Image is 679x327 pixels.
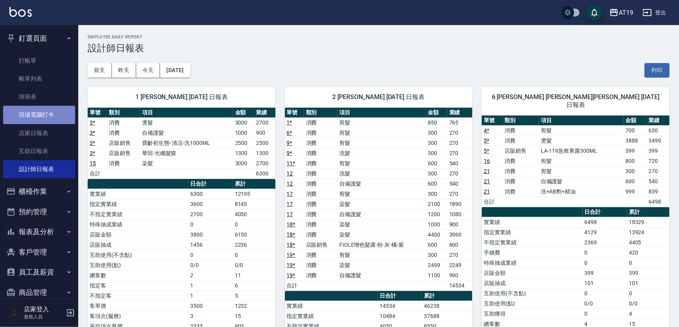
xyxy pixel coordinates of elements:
td: 1000 [426,219,447,229]
td: 18329 [627,217,670,227]
td: 0 [233,219,276,229]
th: 類別 [107,108,140,118]
td: 剪髮 [337,117,426,128]
td: 染髮 [337,199,426,209]
a: 15 [90,160,96,166]
td: 3500 [188,301,232,311]
td: 手續費 [482,248,582,258]
td: 燙髮 [539,135,624,146]
th: 類別 [503,116,539,126]
td: 染髮 [337,260,426,270]
td: 消費 [107,158,140,168]
td: 4050 [233,209,276,219]
td: 399 [624,146,647,156]
td: 總客數 [88,270,188,280]
button: [DATE] [160,63,190,78]
td: 6300 [254,168,276,179]
td: 0 [188,250,232,260]
td: 互助使用(不含點) [88,250,188,260]
td: 消費 [503,135,539,146]
td: 消費 [107,128,140,138]
td: 互助使用(點) [482,298,582,309]
td: 4400 [426,229,447,240]
button: AT19 [606,5,636,21]
td: 消費 [304,179,337,189]
td: 消費 [304,199,337,209]
td: 270 [447,148,472,158]
td: 消費 [304,168,337,179]
td: 300 [426,128,447,138]
td: 700 [624,125,647,135]
th: 項目 [539,116,624,126]
button: 前天 [88,63,112,78]
td: 3600 [188,199,232,209]
td: 37688 [422,311,472,321]
td: 8145 [233,199,276,209]
td: 4405 [627,237,670,248]
td: 1 [188,280,232,291]
td: 6150 [233,229,276,240]
td: 1000 [233,128,254,138]
td: 店販抽成 [88,240,188,250]
td: 14534 [378,301,422,311]
td: 2236 [233,240,276,250]
a: 現場電腦打卡 [3,106,75,124]
a: 帳單列表 [3,70,75,88]
td: 剪髮 [337,138,426,148]
td: 消費 [304,128,337,138]
h3: 設計師日報表 [88,43,670,54]
td: 消費 [304,158,337,168]
td: LA-119急救菁露300ML [539,146,624,156]
td: 300 [426,168,447,179]
th: 業績 [647,116,670,126]
td: 2700 [254,158,276,168]
td: 消費 [304,117,337,128]
td: 800 [624,156,647,166]
td: 15 [233,311,276,321]
td: 消費 [304,260,337,270]
td: 消費 [304,148,337,158]
td: 999 [624,186,647,197]
th: 累計 [233,179,276,189]
td: 自備護髮 [539,176,624,186]
span: 6 [PERSON_NAME] [PERSON_NAME][PERSON_NAME] [DATE] 日報表 [491,93,660,109]
td: 消費 [304,209,337,219]
td: 1456 [188,240,232,250]
td: 合計 [88,168,107,179]
td: 染髮 [337,219,426,229]
td: 399 [647,146,670,156]
h5: 店家登入 [24,305,64,313]
td: 2500 [233,138,254,148]
td: 2249 [447,260,472,270]
th: 金額 [426,108,447,118]
td: 839 [647,186,670,197]
td: 630 [647,125,670,135]
td: 540 [447,158,472,168]
td: 0/0 [627,298,670,309]
td: 店販銷售 [503,146,539,156]
td: 540 [447,179,472,189]
td: 洗+AB劑+精油 [539,186,624,197]
td: 消費 [304,138,337,148]
td: 消費 [304,189,337,199]
td: 6 [233,280,276,291]
td: 互助使用(不含點) [482,288,582,298]
td: 1200 [426,209,447,219]
td: 0 [583,248,627,258]
td: 消費 [304,229,337,240]
td: 3499 [647,135,670,146]
td: 店販銷售 [304,240,337,250]
td: 3888 [624,135,647,146]
span: 2 [PERSON_NAME] [DATE] 日報表 [294,93,463,101]
td: 11 [233,270,276,280]
td: 剪髮 [337,128,426,138]
td: 0 [627,288,670,298]
th: 業績 [254,108,276,118]
td: 420 [627,248,670,258]
td: 特殊抽成業績 [88,219,188,229]
td: 客單價 [88,301,188,311]
td: 指定實業績 [285,311,378,321]
td: 0/0 [583,298,627,309]
td: 0/0 [233,260,276,270]
a: 排班表 [3,88,75,106]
